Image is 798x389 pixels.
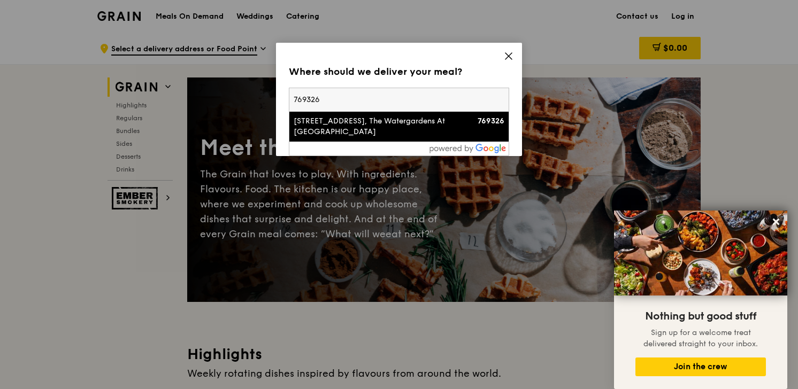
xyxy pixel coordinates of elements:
button: Join the crew [635,357,766,376]
strong: 769326 [478,116,504,126]
div: Where should we deliver your meal? [289,64,509,79]
button: Close [768,213,785,230]
span: Nothing but good stuff [645,310,756,323]
img: powered-by-google.60e8a832.png [429,144,507,153]
img: DSC07876-Edit02-Large.jpeg [614,211,787,295]
span: Sign up for a welcome treat delivered straight to your inbox. [643,328,758,348]
div: [STREET_ADDRESS], The Watergardens At [GEOGRAPHIC_DATA] [294,116,452,137]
